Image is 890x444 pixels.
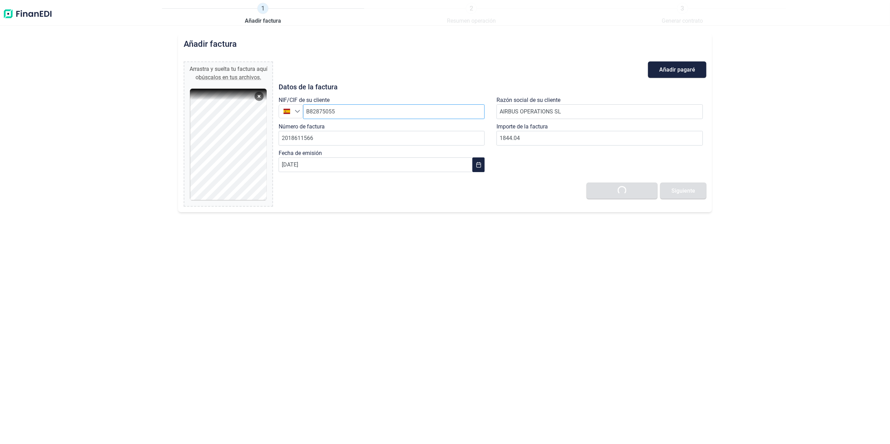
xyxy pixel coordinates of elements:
[184,39,237,49] h2: Añadir factura
[279,149,322,157] label: Fecha de emisión
[257,3,269,14] span: 1
[284,108,290,114] img: ES
[279,83,706,90] h3: Datos de la factura
[671,188,695,193] span: Siguiente
[3,3,52,25] img: Logo de aplicación
[648,61,706,78] button: Añadir pagaré
[187,65,270,82] div: Arrastra y suelta tu factura aquí o
[497,96,560,104] label: Razón social de su cliente
[659,67,695,72] span: Añadir pagaré
[497,123,548,131] label: Importe de la factura
[279,123,325,131] label: Número de factura
[472,157,485,172] button: Choose Date
[245,17,281,25] span: Añadir factura
[295,105,303,118] div: Seleccione un país
[245,3,281,25] a: 1Añadir factura
[660,183,706,199] button: Siguiente
[279,157,472,172] input: DD/MM/YYYY
[279,96,330,104] label: NIF/CIF de su cliente
[199,74,261,81] span: búscalos en tus archivos.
